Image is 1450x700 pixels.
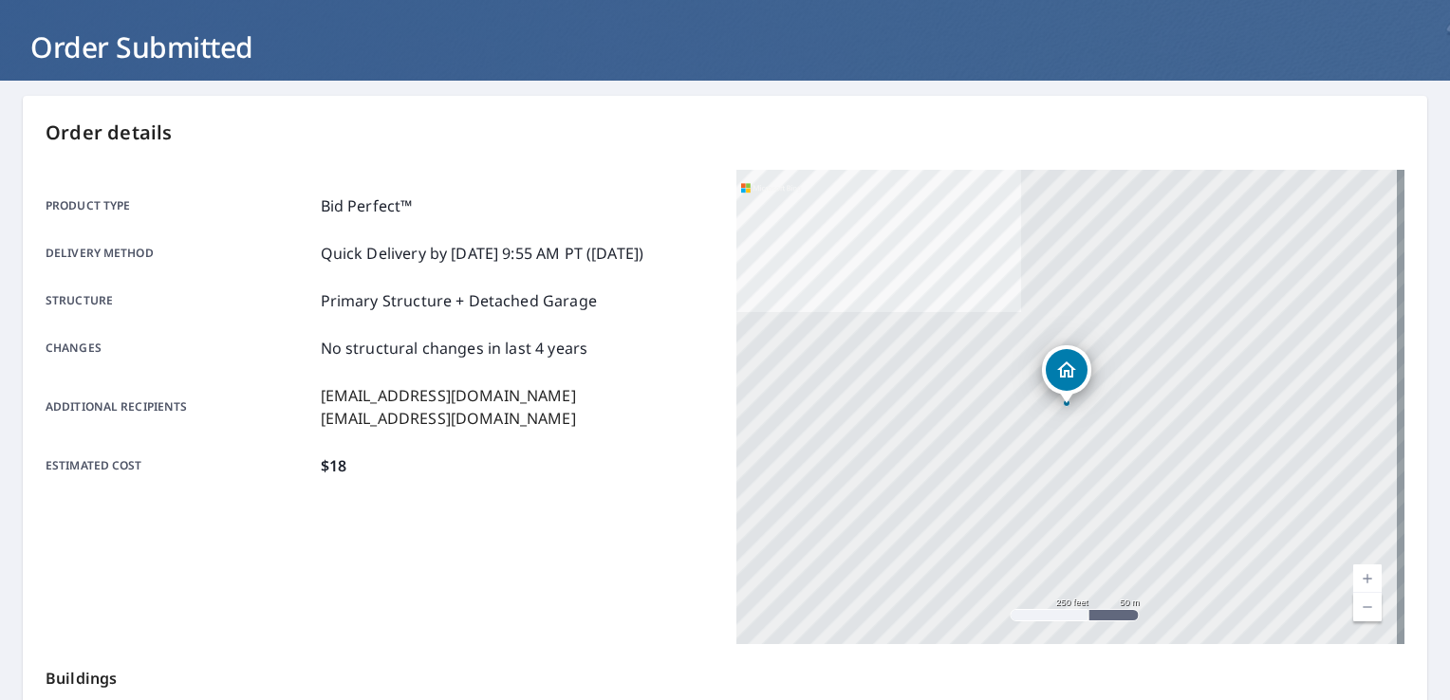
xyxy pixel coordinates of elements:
[321,384,576,407] p: [EMAIL_ADDRESS][DOMAIN_NAME]
[23,28,1427,66] h1: Order Submitted
[46,194,313,217] p: Product type
[46,119,1404,147] p: Order details
[46,454,313,477] p: Estimated cost
[321,337,588,359] p: No structural changes in last 4 years
[46,337,313,359] p: Changes
[321,242,644,265] p: Quick Delivery by [DATE] 9:55 AM PT ([DATE])
[321,289,597,312] p: Primary Structure + Detached Garage
[1042,345,1091,404] div: Dropped pin, building 1, Residential property, 875 Brush Creek Falls Rd Princeton, WV 24739
[1353,593,1382,621] a: Current Level 17, Zoom Out
[46,289,313,312] p: Structure
[321,454,346,477] p: $18
[1353,564,1382,593] a: Current Level 17, Zoom In
[321,194,413,217] p: Bid Perfect™
[46,242,313,265] p: Delivery method
[46,384,313,430] p: Additional recipients
[321,407,576,430] p: [EMAIL_ADDRESS][DOMAIN_NAME]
